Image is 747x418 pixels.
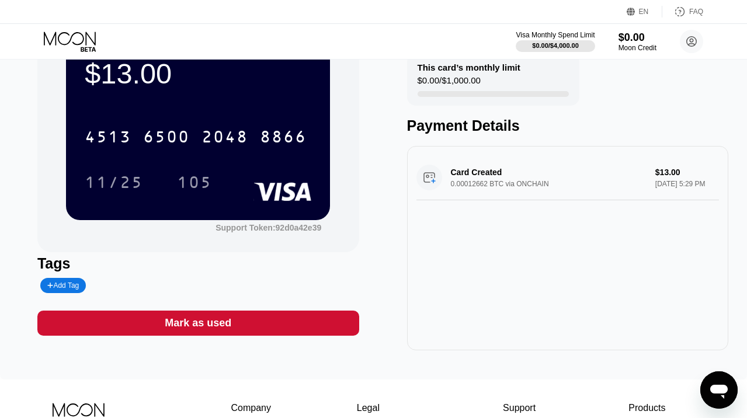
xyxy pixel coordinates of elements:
div: 4513650020488866 [78,122,314,151]
div: Payment Details [407,117,729,134]
div: $0.00 / $1,000.00 [418,75,481,91]
div: Moon Credit [619,44,656,52]
div: 2048 [201,129,248,148]
div: 105 [177,175,212,193]
div: Visa Monthly Spend Limit$0.00/$4,000.00 [516,31,595,52]
div: EN [639,8,649,16]
div: Support Token: 92d0a42e39 [216,223,321,232]
div: 105 [168,168,221,197]
div: FAQ [662,6,703,18]
div: Add Tag [47,281,79,290]
div: $0.00 / $4,000.00 [532,42,579,49]
div: 8866 [260,129,307,148]
div: This card’s monthly limit [418,62,520,72]
div: Mark as used [37,311,359,336]
div: Legal [357,403,418,413]
div: 11/25 [85,175,143,193]
div: $0.00Moon Credit [619,32,656,52]
div: Visa Monthly Spend Limit [516,31,595,39]
div: Add Tag [40,278,86,293]
div: Tags [37,255,359,272]
div: 6500 [143,129,190,148]
div: Support [503,403,543,413]
div: 11/25 [76,168,152,197]
div: $13.00 [85,57,311,90]
div: Support Token:92d0a42e39 [216,223,321,232]
div: Mark as used [165,316,231,330]
iframe: Button to launch messaging window [700,371,738,409]
div: 4513 [85,129,131,148]
div: Products [628,403,665,413]
div: FAQ [689,8,703,16]
div: EN [627,6,662,18]
div: Company [231,403,272,413]
div: $0.00 [619,32,656,44]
